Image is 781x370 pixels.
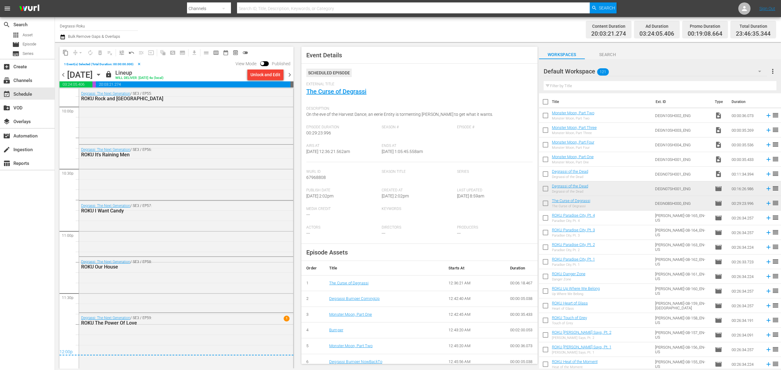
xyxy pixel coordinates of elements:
a: ROKU Paradise City, Pt. 2 [552,242,595,247]
span: Episode [715,346,722,353]
span: Episode [715,317,722,324]
a: Monster Moon, Part One [329,312,372,317]
span: Copy Lineup [61,48,70,58]
span: --- [382,231,385,236]
span: reorder [772,331,779,338]
span: 00:19:08.664 [688,30,722,37]
td: 12:42:40 AM [444,291,505,307]
div: Ad Duration [639,22,674,30]
span: View Backup [231,48,240,58]
a: Degrassi: The Next Generation [81,148,130,152]
span: reorder [772,126,779,133]
div: / SE3 / EP57: [81,204,259,214]
td: 5 [301,338,324,354]
span: Media Credit [306,207,379,212]
span: reorder [772,302,779,309]
div: ROKU Our House [81,264,259,270]
div: / SE3 / EP59: [81,316,259,326]
span: Episode [12,41,20,48]
span: 67968808 [306,175,326,180]
td: 00:26:34.257 [729,298,763,313]
a: Monster Moon, Part Two [552,111,594,115]
span: reorder [772,141,779,148]
span: Episode [715,302,722,309]
button: more_vert [769,64,776,79]
div: Total Duration [736,22,771,30]
span: External Title [306,82,529,87]
span: subscriptions [3,77,10,84]
span: Search [585,51,631,59]
span: 1 Event(s) Selected (Total Duration: 00:00:00.000) [64,62,134,66]
span: reorder [772,272,779,280]
td: 12:42:45 AM [444,307,505,322]
span: Select an event to delete [95,48,105,58]
span: Customize Events [115,47,127,59]
td: 00:00:36.073 [729,108,763,123]
div: Monster Moon, Part Four [552,146,594,150]
span: subtitles [12,50,20,57]
span: video_file [715,170,722,178]
td: 00:16:26.986 [729,181,763,196]
td: 00:02:00.053 [505,322,538,338]
img: ans4CAIJ8jUAAAAAAAAAAAAAAAAAAAAAAAAgQb4GAAAAAAAAAAAAAAAAAAAAAAAAJMjXAAAAAAAAAAAAAAAAAAAAAAAAgAT5G... [15,2,44,16]
a: Degrassi: The Next Generation [81,316,130,320]
span: Episode [715,287,722,295]
span: 03:24:05.406 [59,81,92,87]
td: 00:00:35.433 [729,152,763,167]
div: Touch of Grey [552,321,587,325]
span: chevron_right [286,71,293,79]
svg: Add to Schedule [765,141,772,148]
span: 121 [597,66,609,78]
td: 00:26:34.257 [729,211,763,225]
span: Last Updated [457,188,529,193]
a: Monster Moon, Part Four [552,140,594,144]
td: [PERSON_NAME]-08-162_EN-US [653,254,712,269]
span: Month Calendar View [221,48,231,58]
div: / SE3 / EP55: [81,91,259,101]
span: Created At [382,188,454,193]
td: 00:26:34.224 [729,269,763,284]
span: Episode [715,185,722,192]
div: / SE3 / EP56: [81,148,259,158]
td: DEGN08SH000_ENG [653,196,712,211]
span: reorder [772,243,779,251]
a: Monster Moon, Part One [552,155,594,159]
th: Duration [728,93,765,110]
span: Loop Content [85,48,95,58]
span: Episode [715,200,722,207]
td: [PERSON_NAME]-08-157_EN-US [653,328,712,342]
th: Title [552,93,652,110]
span: reorder [772,229,779,236]
span: Publish Date [306,188,379,193]
span: 03:24:05.406 [639,30,674,37]
span: Search [599,2,615,13]
span: Workspaces [539,51,585,59]
td: 00:26:34.257 [729,225,763,240]
div: Paradise City, Pt. 4 [552,219,595,223]
span: Episode [715,273,722,280]
td: 12:45:20 AM [444,338,505,354]
span: [DATE] 8:59am [457,194,484,198]
th: Ext. ID [652,93,711,110]
td: 00:29:23.996 [729,196,763,211]
a: ROKU Paradise City, Pt. 4 [552,213,595,218]
span: Video [715,112,722,119]
span: 00:19:08.664 [92,81,95,87]
a: ROKU Heart of Glass [552,301,588,305]
span: Season Title [382,169,454,174]
div: Degrassi of the Dead [552,175,588,179]
span: create [3,146,10,153]
svg: Add to Schedule [765,200,772,207]
span: --- [306,212,310,217]
div: ROKU Rock and [GEOGRAPHIC_DATA] [81,96,259,101]
span: content_copy [63,50,69,56]
div: Monster Moon, Part Two [552,116,594,120]
td: 00:11:34.394 [729,167,763,181]
th: Order [301,261,324,276]
svg: Add to Schedule [765,229,772,236]
span: --- [306,231,310,236]
td: [PERSON_NAME]-08-165_EN-US [653,211,712,225]
div: The Curse of Degrassi [552,204,590,208]
span: Description: [306,106,529,111]
svg: Add to Schedule [765,317,772,324]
